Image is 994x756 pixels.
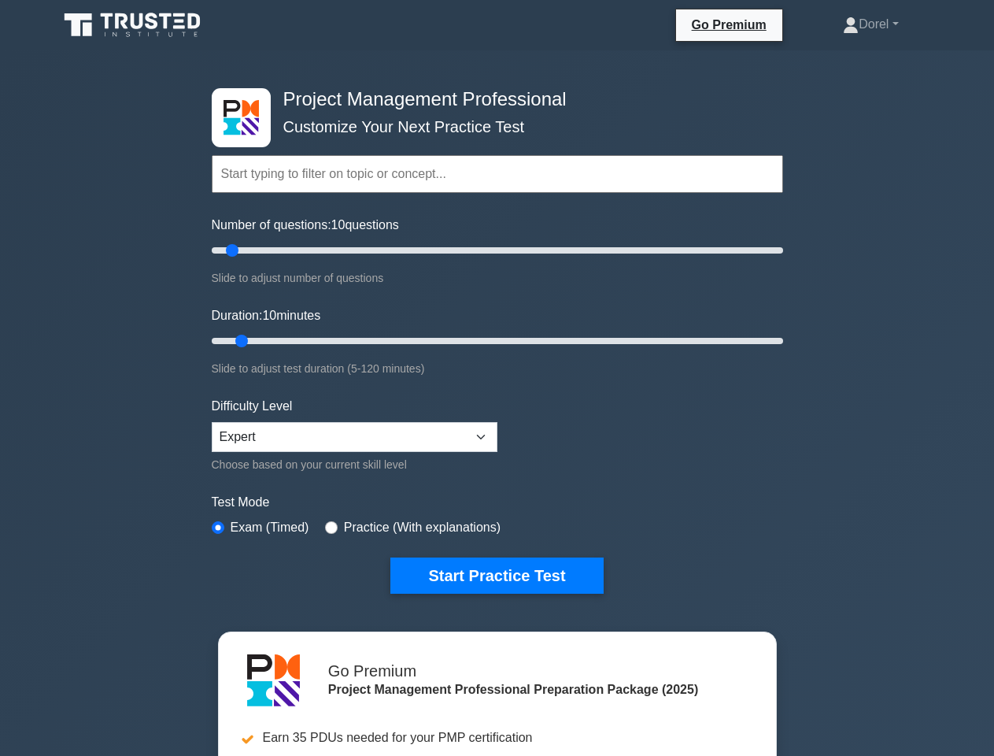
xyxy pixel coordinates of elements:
[277,88,706,111] h4: Project Management Professional
[212,493,783,512] label: Test Mode
[390,558,603,594] button: Start Practice Test
[262,309,276,322] span: 10
[231,518,309,537] label: Exam (Timed)
[212,455,497,474] div: Choose based on your current skill level
[331,218,345,232] span: 10
[344,518,501,537] label: Practice (With explanations)
[212,155,783,193] input: Start typing to filter on topic or concept...
[805,9,936,40] a: Dorel
[212,306,321,325] label: Duration: minutes
[212,359,783,378] div: Slide to adjust test duration (5-120 minutes)
[682,15,776,35] a: Go Premium
[212,397,293,416] label: Difficulty Level
[212,216,399,235] label: Number of questions: questions
[212,269,783,287] div: Slide to adjust number of questions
